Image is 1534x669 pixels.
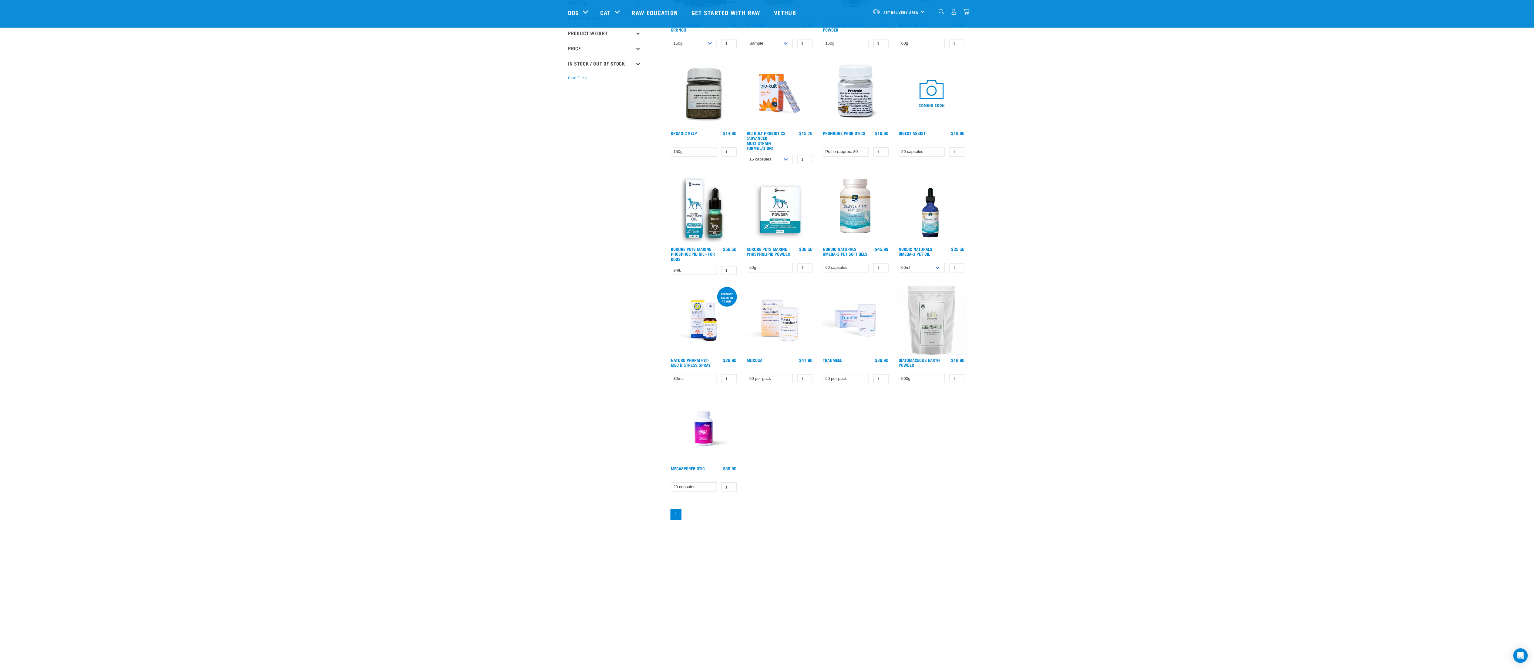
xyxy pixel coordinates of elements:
a: ProN8ure Probiotics [823,132,865,134]
img: 2023 AUG RE Product1724 [745,59,814,128]
input: 1 [722,482,737,492]
button: Clear filters [568,75,587,81]
img: RE Product Shoot 2023 Nov8644 [821,286,890,355]
input: 1 [873,374,889,383]
div: $19.90 [951,131,964,136]
input: 1 [873,39,889,48]
a: Raw Education [626,0,685,25]
img: COMING SOON [897,59,966,128]
input: 1 [797,155,812,164]
a: Get started with Raw [685,0,768,25]
nav: pagination [669,508,966,521]
input: 1 [873,147,889,157]
input: 1 [722,374,737,383]
a: Diatomaceous Earth Powder [899,359,940,366]
a: MegaSporeBiotic [671,467,705,469]
img: home-icon@2x.png [963,8,970,15]
a: Nordic Naturals Omega-3 Pet Soft Gels [823,248,867,255]
img: Diatomaceous earth [897,286,966,355]
a: Vethub [768,0,804,25]
input: 1 [722,266,737,275]
div: $16.90 [951,358,964,363]
div: $39.90 [875,358,889,363]
div: $45.99 [875,247,889,252]
div: $36.50 [799,247,812,252]
a: Korure Pets Marine Phospholipid Powder [747,248,790,255]
div: $41.90 [799,358,812,363]
img: RE Product Shoot 2023 Nov8652 [745,286,814,355]
p: In Stock / Out Of Stock [568,56,641,71]
input: 1 [873,263,889,272]
a: Bio Kult Probiotics (Advanced Multistrain Formulation) [747,132,786,149]
span: Set Delivery Area [883,11,919,13]
a: Dog [568,8,579,17]
img: 10870 [669,59,738,128]
input: 1 [722,39,737,48]
input: 1 [722,147,737,157]
div: $35.50 [951,247,964,252]
input: 1 [949,39,964,48]
img: Plastic Bottle Of Protexin For Dogs And Cats [821,59,890,128]
a: Naturo Pharm Pet-Med Distress Spray [671,359,711,366]
input: 1 [797,374,812,383]
input: 1 [949,263,964,272]
a: Traumeel [823,359,842,361]
div: $15.76 [799,131,812,136]
div: $26.90 [723,358,737,363]
a: Korure Pets Marine Phospholipid Oil - for Dogs [671,248,715,260]
img: RE Product Shoot 2023 Nov8635 [669,286,738,355]
div: $39.90 [723,466,737,471]
img: OI Lfront 1024x1024 [669,175,738,244]
p: Product Weight [568,25,641,41]
a: Digest Assist [899,132,926,134]
a: Mucosa [747,359,763,361]
a: Page 1 [671,509,681,520]
a: Cat [600,8,611,17]
img: van-moving.png [872,9,880,14]
input: 1 [949,147,964,157]
a: Organic Kelp [671,132,697,134]
p: Price [568,41,641,56]
img: user.png [951,8,957,15]
div: $16.90 [875,131,889,136]
img: Bottle Of Omega3 Pet With 90 Capsules For Pets [821,175,890,244]
input: 1 [797,263,812,272]
img: Bottle Of 60ml Omega3 For Pets [897,175,966,244]
div: $56.50 [723,247,737,252]
a: Nordic Naturals Omega-3 Pet Oil [899,248,933,255]
div: Open Intercom Messenger [1513,648,1528,663]
div: $14.90 [723,131,737,136]
img: Raw Essentials Mega Spore Biotic Probiotic For Dogs [669,394,738,463]
img: home-icon-1@2x.png [939,9,944,15]
div: Purchase and be in to win! [717,289,737,306]
input: 1 [797,39,812,48]
input: 1 [949,374,964,383]
img: POWDER01 65ae0065 919d 4332 9357 5d1113de9ef1 1024x1024 [745,175,814,244]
